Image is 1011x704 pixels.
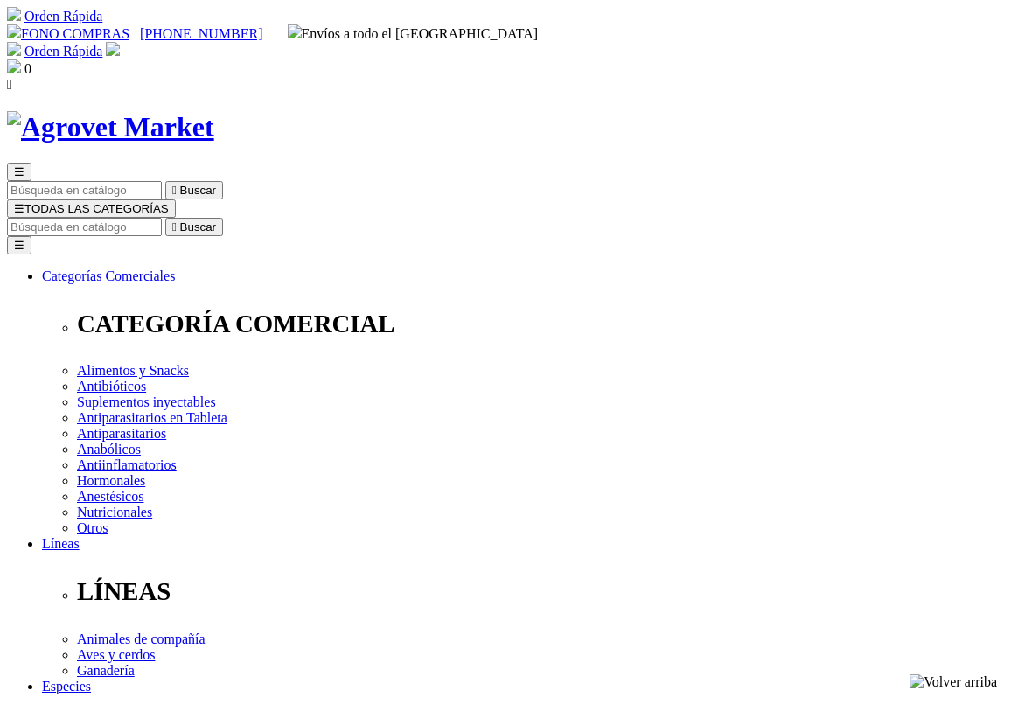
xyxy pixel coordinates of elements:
button: ☰TODAS LAS CATEGORÍAS [7,199,176,218]
a: Hormonales [77,473,145,488]
a: Ganadería [77,663,135,678]
a: Antiinflamatorios [77,457,177,472]
span: Buscar [180,220,216,234]
a: Orden Rápida [24,9,102,24]
a: Anestésicos [77,489,143,504]
span: ☰ [14,202,24,215]
a: FONO COMPRAS [7,26,129,41]
button: ☰ [7,163,31,181]
img: shopping-cart.svg [7,7,21,21]
button:  Buscar [165,218,223,236]
a: Antiparasitarios [77,426,166,441]
i:  [172,184,177,197]
p: CATEGORÍA COMERCIAL [77,310,1004,338]
input: Buscar [7,181,162,199]
a: Categorías Comerciales [42,268,175,283]
a: Antiparasitarios en Tableta [77,410,227,425]
a: Orden Rápida [24,44,102,59]
span: ☰ [14,165,24,178]
a: Anabólicos [77,442,141,457]
img: Agrovet Market [7,111,214,143]
a: Antibióticos [77,379,146,394]
img: delivery-truck.svg [288,24,302,38]
a: Animales de compañía [77,631,206,646]
button:  Buscar [165,181,223,199]
a: Alimentos y Snacks [77,363,189,378]
img: shopping-cart.svg [7,42,21,56]
a: Acceda a su cuenta de cliente [106,44,120,59]
a: [PHONE_NUMBER] [140,26,262,41]
a: Otros [77,520,108,535]
button: ☰ [7,236,31,254]
span: Buscar [180,184,216,197]
img: phone.svg [7,24,21,38]
a: Nutricionales [77,505,152,519]
a: Especies [42,679,91,694]
span: Envíos a todo el [GEOGRAPHIC_DATA] [288,26,539,41]
i:  [172,220,177,234]
span: 0 [24,61,31,76]
a: Líneas [42,536,80,551]
input: Buscar [7,218,162,236]
a: Aves y cerdos [77,647,155,662]
img: Volver arriba [910,674,997,690]
i:  [7,77,12,92]
img: shopping-bag.svg [7,59,21,73]
a: Suplementos inyectables [77,394,216,409]
p: LÍNEAS [77,577,1004,606]
img: user.svg [106,42,120,56]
